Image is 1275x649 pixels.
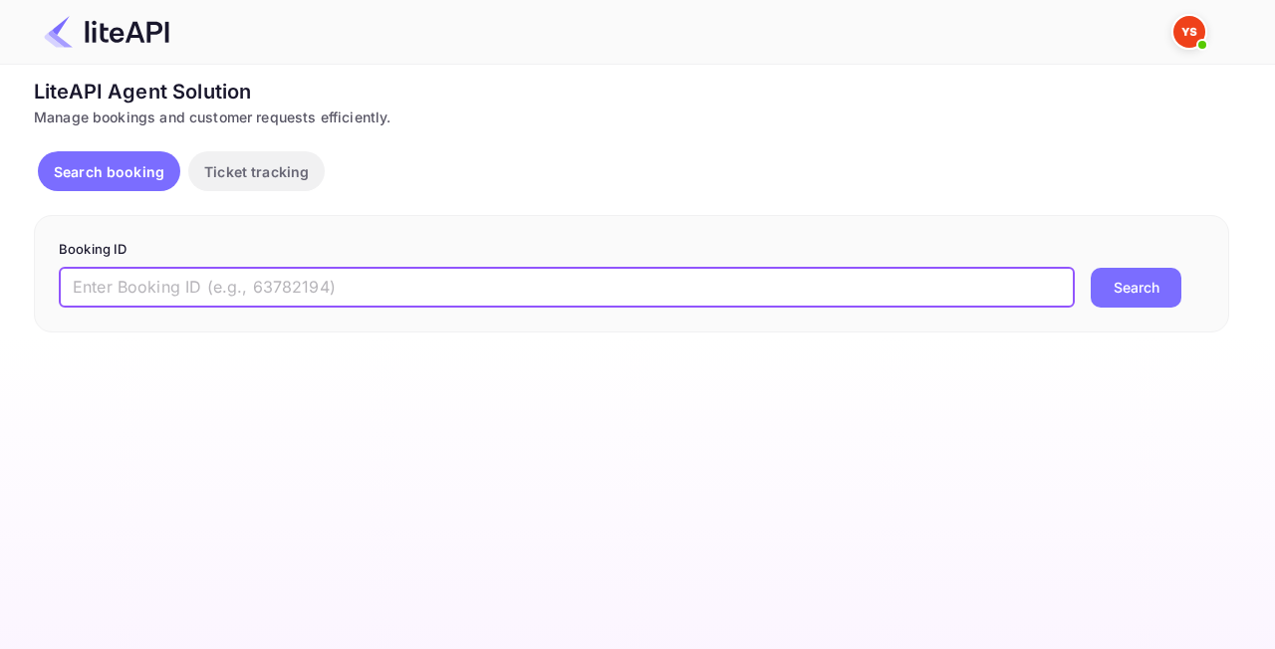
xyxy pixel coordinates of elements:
[34,107,1229,127] div: Manage bookings and customer requests efficiently.
[204,161,309,182] p: Ticket tracking
[1091,268,1181,308] button: Search
[59,240,1204,260] p: Booking ID
[59,268,1075,308] input: Enter Booking ID (e.g., 63782194)
[54,161,164,182] p: Search booking
[44,16,169,48] img: LiteAPI Logo
[34,77,1229,107] div: LiteAPI Agent Solution
[1173,16,1205,48] img: Yandex Support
